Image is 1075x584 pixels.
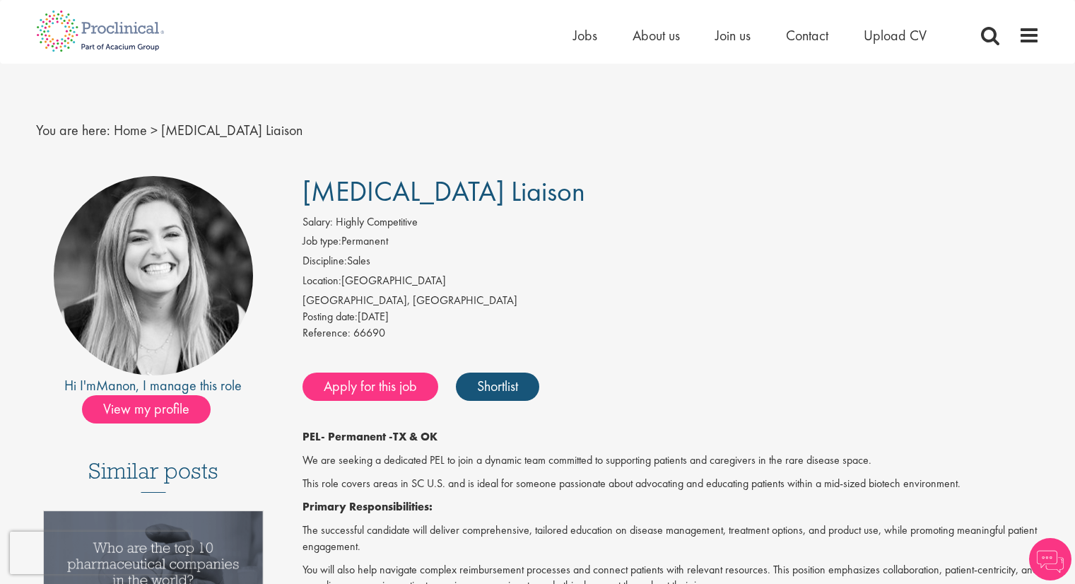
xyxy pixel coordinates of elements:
div: [DATE] [302,309,1040,325]
h3: Similar posts [88,459,218,493]
span: [MEDICAL_DATA] Liaison [161,121,302,139]
strong: PEL [302,429,321,444]
span: View my profile [82,395,211,424]
iframe: reCAPTCHA [10,532,191,574]
a: About us [633,26,680,45]
label: Reference: [302,325,351,341]
a: Manon [96,376,136,395]
label: Job type: [302,233,341,250]
label: Location: [302,273,341,289]
span: > [151,121,158,139]
a: Shortlist [456,373,539,401]
a: Jobs [573,26,597,45]
img: Chatbot [1029,538,1071,580]
strong: Primary Responsibilities: [302,499,433,514]
span: [MEDICAL_DATA] Liaison [302,173,585,209]
strong: TX & OK [393,429,437,444]
label: Salary: [302,214,333,230]
p: The successful candidate will deliver comprehensive, tailored education on disease management, tr... [302,522,1040,555]
p: This role covers areas in SC U.S. and is ideal for someone passionate about advocating and educat... [302,476,1040,492]
div: [GEOGRAPHIC_DATA], [GEOGRAPHIC_DATA] [302,293,1040,309]
a: Contact [786,26,828,45]
a: Join us [715,26,751,45]
p: We are seeking a dedicated PEL to join a dynamic team committed to supporting patients and caregi... [302,452,1040,469]
a: Apply for this job [302,373,438,401]
span: Highly Competitive [336,214,418,229]
div: Hi I'm , I manage this role [36,375,271,396]
a: Upload CV [864,26,927,45]
img: imeage of recruiter Manon Fuller [54,176,253,375]
label: Discipline: [302,253,347,269]
li: [GEOGRAPHIC_DATA] [302,273,1040,293]
li: Sales [302,253,1040,273]
a: breadcrumb link [114,121,147,139]
li: Permanent [302,233,1040,253]
span: You are here: [36,121,110,139]
span: Posting date: [302,309,358,324]
span: 66690 [353,325,385,340]
strong: - Permanent - [321,429,393,444]
a: View my profile [82,398,225,416]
